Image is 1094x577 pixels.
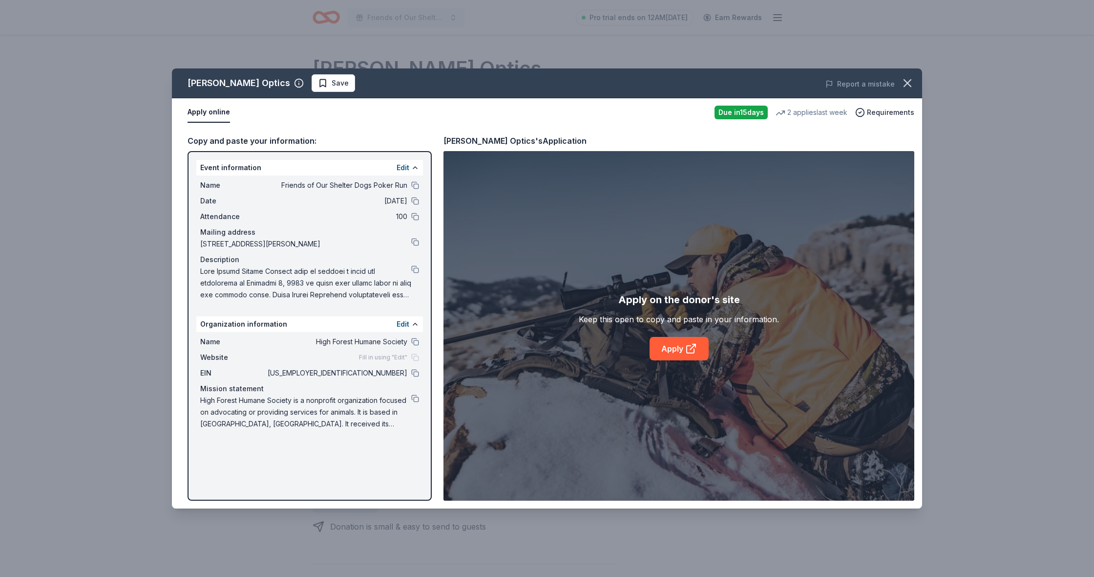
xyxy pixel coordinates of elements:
span: Fill in using "Edit" [359,354,407,361]
span: Website [200,352,266,363]
span: Requirements [867,107,914,118]
div: [PERSON_NAME] Optics [188,75,290,91]
div: Due in 15 days [715,106,768,119]
div: Event information [196,160,423,176]
button: Report a mistake [825,78,895,90]
div: Apply on the donor's site [618,292,740,308]
span: High Forest Humane Society is a nonprofit organization focused on advocating or providing service... [200,395,411,430]
span: Save [332,77,349,89]
button: Apply online [188,102,230,123]
div: Organization information [196,316,423,332]
button: Requirements [855,107,914,118]
div: Keep this open to copy and paste in your information. [579,313,779,325]
span: Attendance [200,211,266,222]
span: High Forest Humane Society [266,336,407,348]
span: Name [200,336,266,348]
button: Edit [397,162,409,174]
span: Name [200,179,266,191]
span: Date [200,195,266,207]
div: Copy and paste your information: [188,134,432,147]
button: Save [312,74,355,92]
div: Mission statement [200,383,419,395]
button: Edit [397,318,409,330]
span: EIN [200,367,266,379]
div: Mailing address [200,226,419,238]
span: 100 [266,211,407,222]
a: Apply [650,337,709,360]
span: Friends of Our Shelter Dogs Poker Run [266,179,407,191]
span: [STREET_ADDRESS][PERSON_NAME] [200,238,411,250]
div: 2 applies last week [776,107,847,118]
span: [US_EMPLOYER_IDENTIFICATION_NUMBER] [266,367,407,379]
div: Description [200,254,419,266]
div: [PERSON_NAME] Optics's Application [443,134,587,147]
span: [DATE] [266,195,407,207]
span: Lore Ipsumd Sitame Consect adip el seddoei t incid utl etdolorema al Enimadmi 8, 9983 ve quisn ex... [200,266,411,301]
